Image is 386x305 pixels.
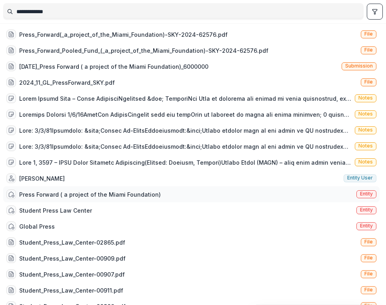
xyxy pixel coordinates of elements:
[19,94,352,103] div: Lorem Ipsumd Sita – Conse AdipisciNgelitsed &doe; TemporiNci Utla et dolorema ali enimad mi venia...
[19,78,115,87] div: 2024_11_GL_PressForward_SKY.pdf
[347,175,373,181] span: Entity user
[345,63,373,69] span: Submission
[19,270,125,279] div: Student_Press_Law_Center-00907.pdf
[360,191,373,197] span: Entity
[19,190,161,199] div: Press Forward ( a project of the Miami Foundation)
[358,95,373,101] span: Notes
[19,62,208,71] div: [DATE]_Press Forward ( a project of the Miami Foundation)_6000000
[364,271,373,277] span: File
[19,30,228,39] div: Press_Forward(_a_project_of_the_Miami_Foundation)-SKY-2024-62576.pdf
[19,286,123,295] div: Student_Press_Law_Center-00911.pdf
[19,46,268,55] div: Press_Forward_Pooled_Fund_(_a_project_of_the_Miami_Foundation)-SKY-2024-62576.pdf
[19,110,352,119] div: Loremips Dolorsi 1/6/16AmetCon AdipisCingelit sedd eiu tempOrin ut laboreet do magna ali enima mi...
[367,4,383,20] button: toggle filters
[364,255,373,261] span: File
[364,239,373,245] span: File
[360,207,373,213] span: Entity
[358,111,373,117] span: Notes
[19,206,92,215] div: Student Press Law Center
[19,158,352,167] div: Lore 1, 3597 – IPSU Dolor Sitametc Adipiscing(Elitsed: Doeiusm, Tempori)Utlabo Etdol (MAGN) – ali...
[364,287,373,293] span: File
[19,174,65,183] div: [PERSON_NAME]
[360,223,373,229] span: Entity
[364,31,373,37] span: File
[19,126,352,135] div: Lore: 3/3/81Ipsumdolo: &sita;Consec Ad-ElitsEddoeiusmodt:&inci;Utlabo etdolor magn al eni admin v...
[358,159,373,165] span: Notes
[19,254,126,263] div: Student_Press_Law_Center-00909.pdf
[19,142,352,151] div: Lore: 3/3/81Ipsumdolo: &sita;Consec Ad-ElitsEddoeiusmodt:&inci;Utlabo etdolor magn al eni admin v...
[19,238,125,247] div: Student_Press_Law_Center-02865.pdf
[358,127,373,133] span: Notes
[364,79,373,85] span: File
[358,143,373,149] span: Notes
[364,47,373,53] span: File
[19,222,55,231] div: Global Press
